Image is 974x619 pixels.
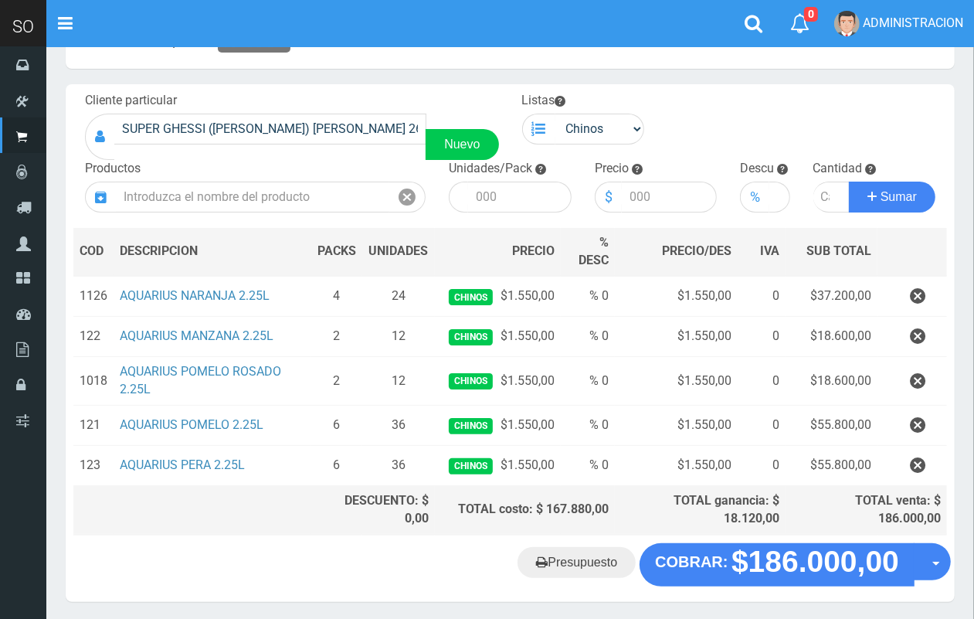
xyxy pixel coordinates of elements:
[804,7,818,22] span: 0
[615,276,738,317] td: $1.550,00
[120,417,263,432] a: AQUARIUS POMELO 2.25L
[120,364,281,396] a: AQUARIUS POMELO ROSADO 2.25L
[655,553,728,570] strong: COBRAR:
[640,543,915,587] button: COBRAR: $186.000,00
[738,357,786,406] td: 0
[114,228,311,277] th: DES
[73,276,114,317] td: 1126
[98,32,215,48] span: Editar Presupuesto
[622,182,718,213] input: 000
[561,406,615,446] td: % 0
[518,547,636,578] a: Presupuesto
[435,446,561,486] td: $1.550,00
[786,317,877,357] td: $18.600,00
[362,446,435,486] td: 36
[881,190,917,203] span: Sumar
[561,357,615,406] td: % 0
[761,243,780,258] span: IVA
[449,373,493,389] span: Chinos
[73,446,114,486] td: 123
[85,160,141,178] label: Productos
[595,182,622,213] div: $
[311,357,362,406] td: 2
[362,228,435,277] th: UNIDADES
[435,406,561,446] td: $1.550,00
[114,114,426,145] input: Consumidor Final
[813,160,863,178] label: Cantidad
[813,182,850,213] input: Cantidad
[311,406,362,446] td: 6
[449,160,532,178] label: Unidades/Pack
[311,317,362,357] td: 2
[512,243,555,260] span: PRECIO
[615,446,738,486] td: $1.550,00
[435,317,561,357] td: $1.550,00
[73,317,114,357] td: 122
[449,289,493,305] span: Chinos
[73,406,114,446] td: 121
[738,276,786,317] td: 0
[468,182,572,213] input: 000
[85,92,177,110] label: Cliente particular
[863,15,963,30] span: ADMINISTRACION
[615,357,738,406] td: $1.550,00
[120,457,245,472] a: AQUARIUS PERA 2.25L
[73,228,114,277] th: COD
[738,446,786,486] td: 0
[579,235,609,267] span: % DESC
[311,446,362,486] td: 6
[786,276,877,317] td: $37.200,00
[740,182,769,213] div: %
[561,446,615,486] td: % 0
[449,329,493,345] span: Chinos
[362,357,435,406] td: 12
[362,276,435,317] td: 24
[435,276,561,317] td: $1.550,00
[120,328,273,343] a: AQUARIUS MANZANA 2.25L
[731,545,899,578] strong: $186.000,00
[362,406,435,446] td: 36
[615,406,738,446] td: $1.550,00
[317,492,429,528] div: DESCUENTO: $ 0,00
[73,357,114,406] td: 1018
[441,501,609,519] div: TOTAL costo: $ 167.880,00
[615,317,738,357] td: $1.550,00
[849,182,935,213] button: Sumar
[561,276,615,317] td: % 0
[362,317,435,357] td: 12
[449,458,493,474] span: Chinos
[738,406,786,446] td: 0
[738,317,786,357] td: 0
[786,357,877,406] td: $18.600,00
[522,92,566,110] label: Listas
[116,182,389,213] input: Introduzca el nombre del producto
[621,492,780,528] div: TOTAL ganancia: $ 18.120,00
[426,129,498,160] a: Nuevo
[311,228,362,277] th: PACKS
[806,243,871,260] span: SUB TOTAL
[786,406,877,446] td: $55.800,00
[769,182,789,213] input: 000
[792,492,941,528] div: TOTAL venta: $ 186.000,00
[142,243,198,258] span: CRIPCION
[595,160,629,178] label: Precio
[561,317,615,357] td: % 0
[663,243,732,258] span: PRECIO/DES
[311,276,362,317] td: 4
[435,357,561,406] td: $1.550,00
[740,160,774,178] label: Descu
[786,446,877,486] td: $55.800,00
[449,418,493,434] span: Chinos
[834,11,860,36] img: User Image
[120,288,270,303] a: AQUARIUS NARANJA 2.25L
